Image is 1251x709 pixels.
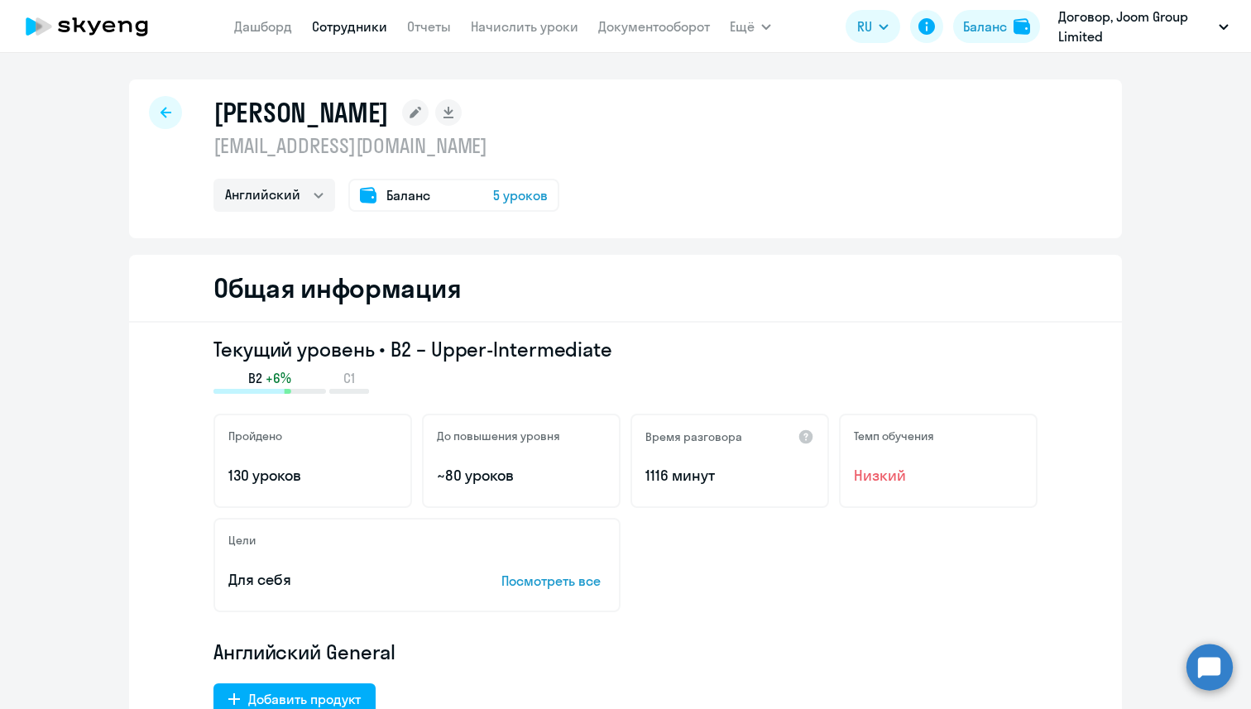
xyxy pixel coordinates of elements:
span: C1 [343,369,355,387]
span: 5 уроков [493,185,548,205]
p: Договор, Joom Group Limited [1058,7,1212,46]
h5: Время разговора [645,429,742,444]
p: ~80 уроков [437,465,606,486]
p: [EMAIL_ADDRESS][DOMAIN_NAME] [213,132,559,159]
p: Для себя [228,569,450,591]
a: Документооборот [598,18,710,35]
p: 130 уроков [228,465,397,486]
h5: Пройдено [228,429,282,443]
span: Баланс [386,185,430,205]
a: Дашборд [234,18,292,35]
span: B2 [248,369,262,387]
button: Балансbalance [953,10,1040,43]
img: balance [1014,18,1030,35]
span: RU [857,17,872,36]
a: Начислить уроки [471,18,578,35]
h5: До повышения уровня [437,429,560,443]
a: Отчеты [407,18,451,35]
h1: [PERSON_NAME] [213,96,389,129]
h5: Цели [228,533,256,548]
span: Низкий [854,465,1023,486]
button: Договор, Joom Group Limited [1050,7,1237,46]
h2: Общая информация [213,271,461,304]
h5: Темп обучения [854,429,934,443]
h3: Текущий уровень • B2 – Upper-Intermediate [213,336,1038,362]
span: Ещё [730,17,755,36]
p: Посмотреть все [501,571,606,591]
button: RU [846,10,900,43]
p: 1116 минут [645,465,814,486]
div: Баланс [963,17,1007,36]
div: Добавить продукт [248,689,361,709]
a: Сотрудники [312,18,387,35]
span: +6% [266,369,291,387]
button: Ещё [730,10,771,43]
span: Английский General [213,639,395,665]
